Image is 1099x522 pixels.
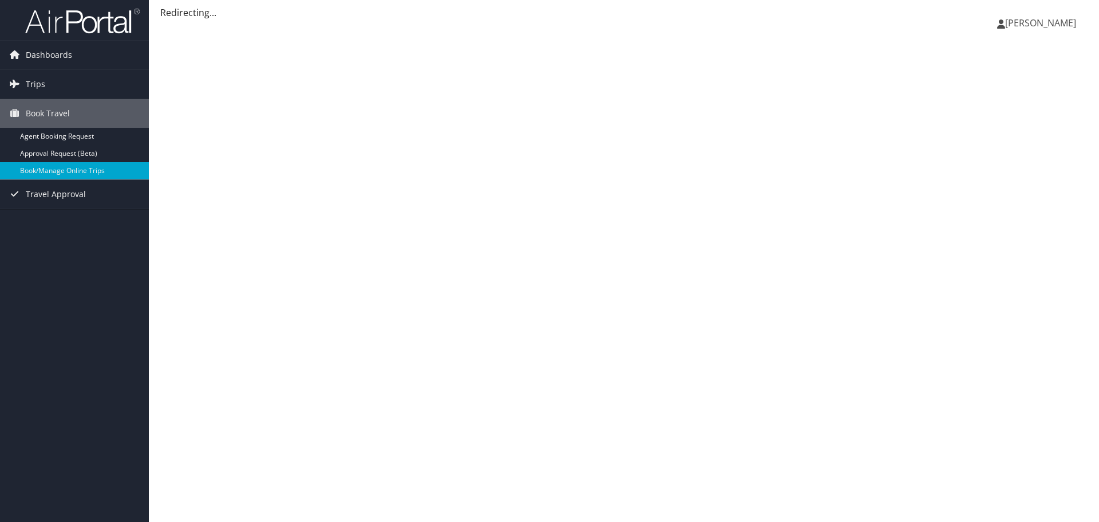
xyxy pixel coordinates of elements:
[25,7,140,34] img: airportal-logo.png
[26,180,86,209] span: Travel Approval
[26,99,70,128] span: Book Travel
[997,6,1088,40] a: [PERSON_NAME]
[160,6,1088,19] div: Redirecting...
[26,41,72,69] span: Dashboards
[1005,17,1076,29] span: [PERSON_NAME]
[26,70,45,99] span: Trips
